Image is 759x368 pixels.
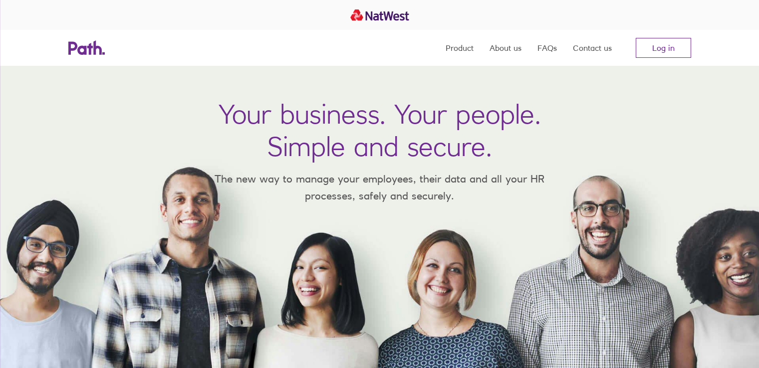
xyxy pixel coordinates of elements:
[573,30,612,66] a: Contact us
[200,171,559,204] p: The new way to manage your employees, their data and all your HR processes, safely and securely.
[490,30,521,66] a: About us
[537,30,557,66] a: FAQs
[446,30,474,66] a: Product
[219,98,541,163] h1: Your business. Your people. Simple and secure.
[636,38,691,58] a: Log in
